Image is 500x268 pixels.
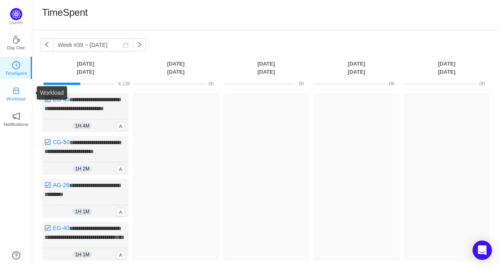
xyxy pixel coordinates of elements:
span: A [116,122,126,131]
th: [DATE] [DATE] [402,60,492,76]
span: 1h 1m [73,208,92,215]
th: [DATE] [DATE] [221,60,311,76]
span: 1h 2m [73,166,92,172]
button: icon: right [133,38,146,51]
a: icon: inboxWorkload [12,89,20,97]
a: icon: coffeeDay One [12,38,20,46]
th: [DATE] [DATE] [131,60,221,76]
button: icon: left [40,38,53,51]
p: TimeSpent [5,70,27,77]
i: icon: clock-circle [12,61,20,69]
p: Day One [7,44,25,51]
a: EG-40 [53,225,69,231]
img: 10318 [44,96,51,102]
span: 0h [389,81,395,87]
a: icon: clock-circleTimeSpent [12,64,20,72]
img: 10318 [44,139,51,145]
p: Workload [6,95,25,102]
a: icon: notificationNotifications [12,115,20,123]
span: 4.13h [118,81,130,87]
span: 0h [299,81,304,87]
span: 0h [479,81,485,87]
span: A [116,208,126,217]
i: icon: calendar [123,42,129,48]
img: Quantify [10,8,22,20]
span: A [116,251,126,259]
span: 1h 1m [73,251,92,258]
i: icon: coffee [12,36,20,44]
i: icon: inbox [12,87,20,95]
p: Quantify [9,20,23,26]
a: AG-26 [53,182,69,188]
a: icon: question-circle [12,251,20,259]
th: [DATE] [DATE] [311,60,401,76]
a: EG-45 [53,96,69,102]
img: 10318 [44,182,51,188]
div: Open Intercom Messenger [473,240,492,260]
span: 0h [209,81,214,87]
a: CG-50 [53,139,70,145]
img: 10318 [44,225,51,231]
input: Select a week [53,38,133,51]
th: [DATE] [DATE] [40,60,131,76]
i: icon: notification [12,112,20,120]
span: 1h 4m [73,123,92,129]
h1: TimeSpent [42,6,88,19]
span: A [116,165,126,174]
p: Notifications [4,121,28,128]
